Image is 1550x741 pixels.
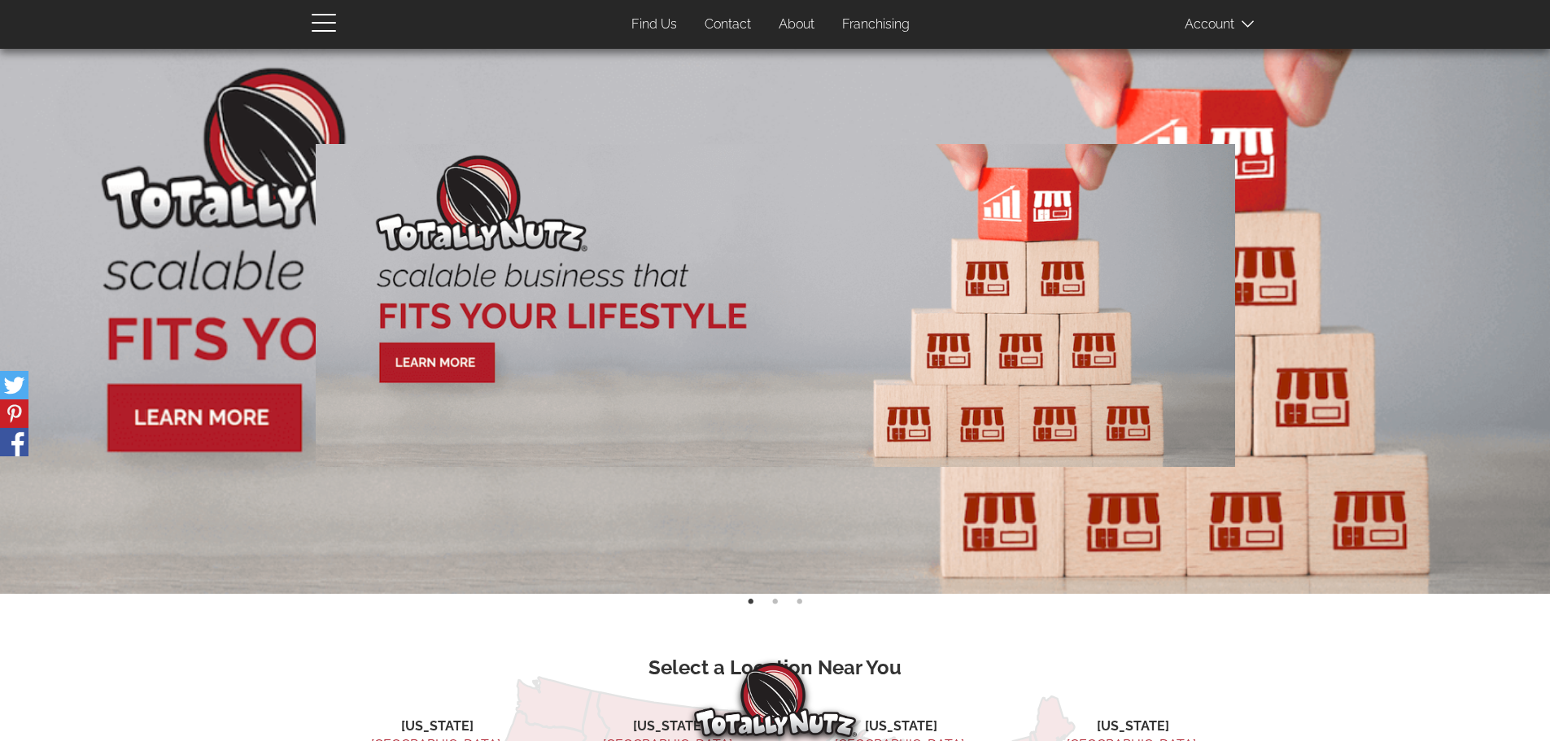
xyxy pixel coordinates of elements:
img: Totally Nutz Logo [694,663,857,737]
li: [US_STATE] [807,717,995,736]
a: About [766,9,827,41]
button: 3 of 3 [792,594,808,610]
button: 1 of 3 [743,594,759,610]
h3: Select a Location Near You [324,657,1227,678]
li: [US_STATE] [575,717,763,736]
a: Find Us [619,9,689,41]
li: [US_STATE] [343,717,531,736]
img: A Business that Fits Your Lifestyle [316,144,1235,467]
li: [US_STATE] [1039,717,1227,736]
button: 2 of 3 [767,594,784,610]
a: Contact [692,9,763,41]
a: Franchising [830,9,922,41]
